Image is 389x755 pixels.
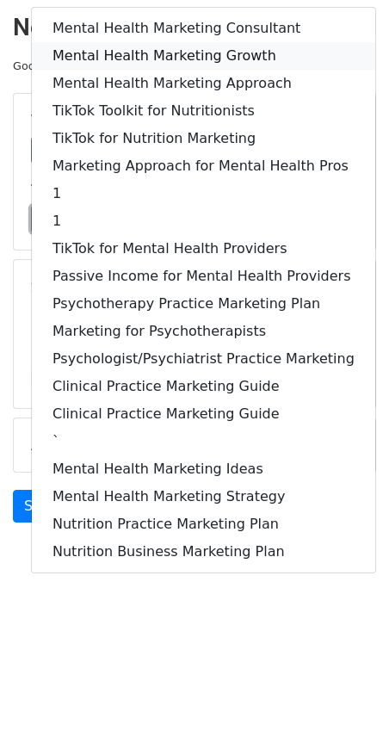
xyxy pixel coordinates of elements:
[32,263,375,290] a: Passive Income for Mental Health Providers
[32,42,375,70] a: Mental Health Marketing Growth
[32,152,375,180] a: Marketing Approach for Mental Health Pros
[303,672,389,755] iframe: Chat Widget
[32,483,375,511] a: Mental Health Marketing Strategy
[32,455,375,483] a: Mental Health Marketing Ideas
[32,235,375,263] a: TikTok for Mental Health Providers
[32,70,375,97] a: Mental Health Marketing Approach
[32,125,375,152] a: TikTok for Nutrition Marketing
[32,15,375,42] a: Mental Health Marketing Consultant
[32,345,375,373] a: Psychologist/Psychiatrist Practice Marketing
[32,180,375,207] a: 1
[32,373,375,400] a: Clinical Practice Marketing Guide
[32,318,375,345] a: Marketing for Psychotherapists
[32,400,375,428] a: Clinical Practice Marketing Guide
[32,428,375,455] a: `
[32,290,375,318] a: Psychotherapy Practice Marketing Plan
[13,59,212,72] small: Google Sheet:
[32,538,375,566] a: Nutrition Business Marketing Plan
[13,490,70,523] a: Send
[32,511,375,538] a: Nutrition Practice Marketing Plan
[13,13,376,42] h2: New Campaign
[32,207,375,235] a: 1
[32,97,375,125] a: TikTok Toolkit for Nutritionists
